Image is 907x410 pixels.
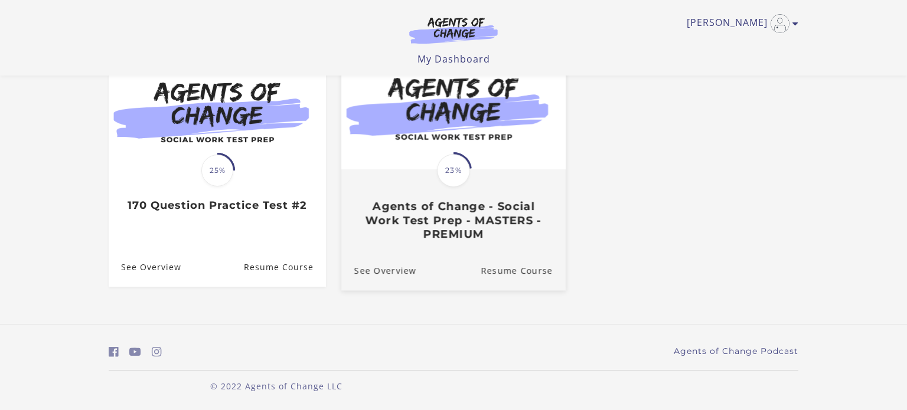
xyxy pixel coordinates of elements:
[109,248,181,286] a: 170 Question Practice Test #2: See Overview
[109,343,119,360] a: https://www.facebook.com/groups/aswbtestprep (Open in a new window)
[152,346,162,357] i: https://www.instagram.com/agentsofchangeprep/ (Open in a new window)
[687,14,792,33] a: Toggle menu
[674,345,798,357] a: Agents of Change Podcast
[129,343,141,360] a: https://www.youtube.com/c/AgentsofChangeTestPrepbyMeaganMitchell (Open in a new window)
[354,200,553,241] h3: Agents of Change - Social Work Test Prep - MASTERS - PREMIUM
[417,53,490,65] a: My Dashboard
[152,343,162,360] a: https://www.instagram.com/agentsofchangeprep/ (Open in a new window)
[201,155,233,186] span: 25%
[437,154,470,187] span: 23%
[121,199,313,212] h3: 170 Question Practice Test #2
[481,251,566,290] a: Agents of Change - Social Work Test Prep - MASTERS - PREMIUM: Resume Course
[109,346,119,357] i: https://www.facebook.com/groups/aswbtestprep (Open in a new window)
[109,380,444,392] p: © 2022 Agents of Change LLC
[397,17,510,44] img: Agents of Change Logo
[129,346,141,357] i: https://www.youtube.com/c/AgentsofChangeTestPrepbyMeaganMitchell (Open in a new window)
[341,251,416,290] a: Agents of Change - Social Work Test Prep - MASTERS - PREMIUM: See Overview
[244,248,326,286] a: 170 Question Practice Test #2: Resume Course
